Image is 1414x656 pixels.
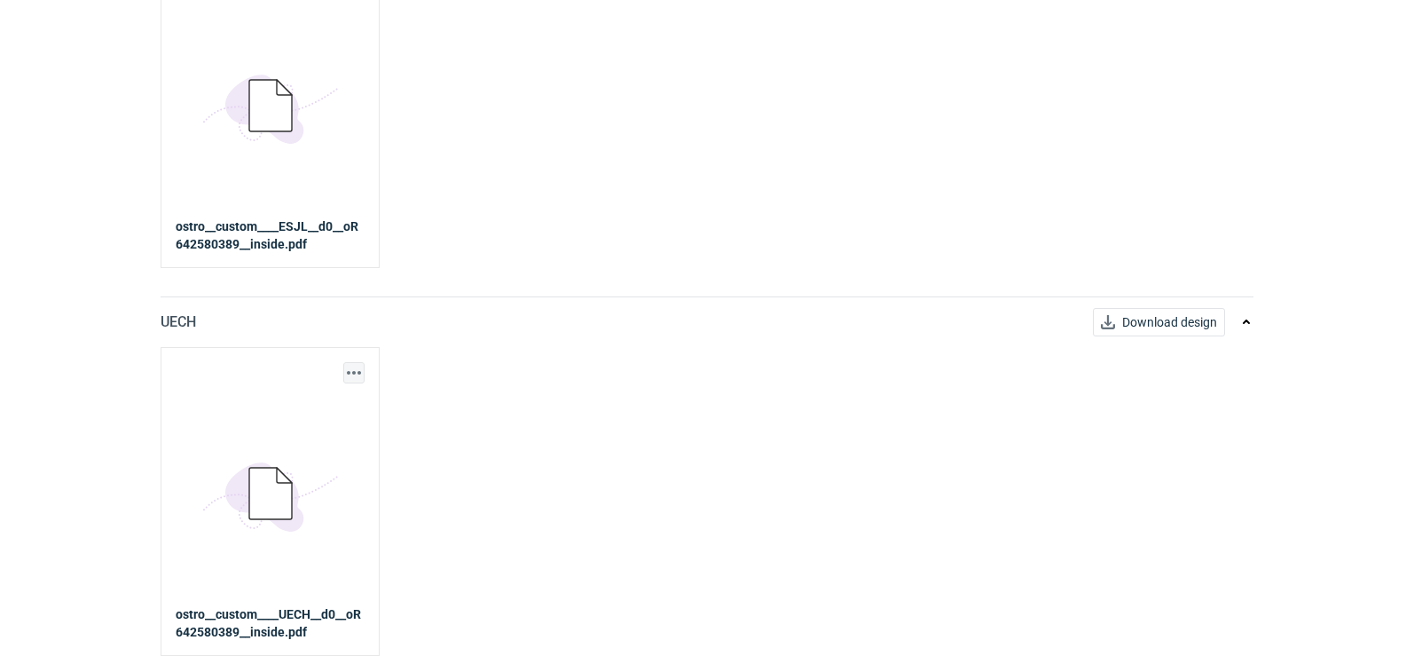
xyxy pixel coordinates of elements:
button: Download design [1093,308,1225,336]
p: UECH [161,312,196,333]
button: Actions [343,362,365,383]
span: Download design [1122,316,1217,328]
strong: ostro__custom____ESJL__d0__oR642580389__inside.pdf [176,219,358,251]
a: ostro__custom____ESJL__d0__oR642580389__inside.pdf [176,217,365,253]
strong: ostro__custom____UECH__d0__oR642580389__inside.pdf [176,607,361,639]
a: ostro__custom____UECH__d0__oR642580389__inside.pdf [176,605,365,641]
